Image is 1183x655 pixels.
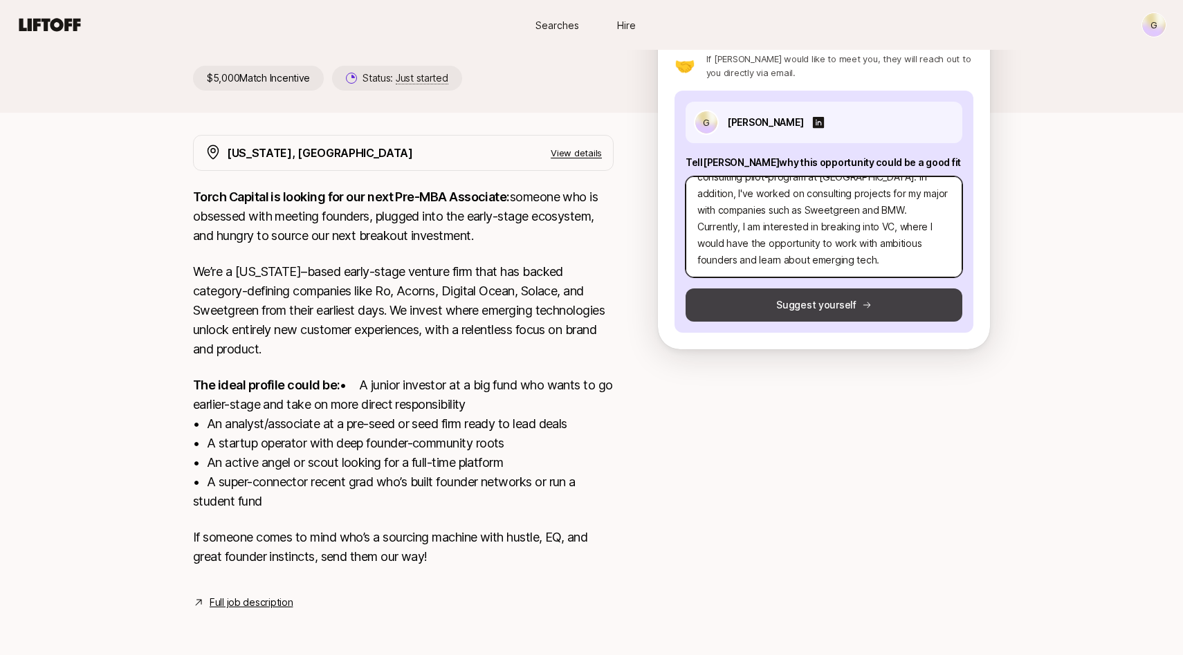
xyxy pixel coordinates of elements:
[193,528,614,566] p: If someone comes to mind who’s a sourcing machine with hustle, EQ, and great founder instincts, s...
[535,18,579,33] span: Searches
[706,52,973,80] p: If [PERSON_NAME] would like to meet you, they will reach out to you directly via email.
[193,376,614,511] p: • A junior investor at a big fund who wants to go earlier-stage and take on more direct responsib...
[727,114,803,131] p: [PERSON_NAME]
[551,146,602,160] p: View details
[703,114,710,131] p: G
[227,144,413,162] p: [US_STATE], [GEOGRAPHIC_DATA]
[193,66,324,91] p: $5,000 Match Incentive
[522,12,591,38] a: Searches
[363,70,448,86] p: Status:
[193,262,614,359] p: We’re a [US_STATE]–based early-stage venture firm that has backed category-defining companies lik...
[686,288,962,322] button: Suggest yourself
[686,176,962,277] textarea: Hello, I am a recent Graduate from [GEOGRAPHIC_DATA] with a dual-degree in Business and Global Af...
[193,187,614,246] p: someone who is obsessed with meeting founders, plugged into the early-stage ecosystem, and hungry...
[193,190,510,204] strong: Torch Capital is looking for our next Pre-MBA Associate:
[675,57,695,74] p: 🤝
[1141,12,1166,37] button: G
[396,72,448,84] span: Just started
[617,18,636,33] span: Hire
[210,594,293,611] a: Full job description
[591,12,661,38] a: Hire
[686,154,962,171] p: Tell [PERSON_NAME] why this opportunity could be a good fit
[1150,17,1157,33] p: G
[193,378,340,392] strong: The ideal profile could be:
